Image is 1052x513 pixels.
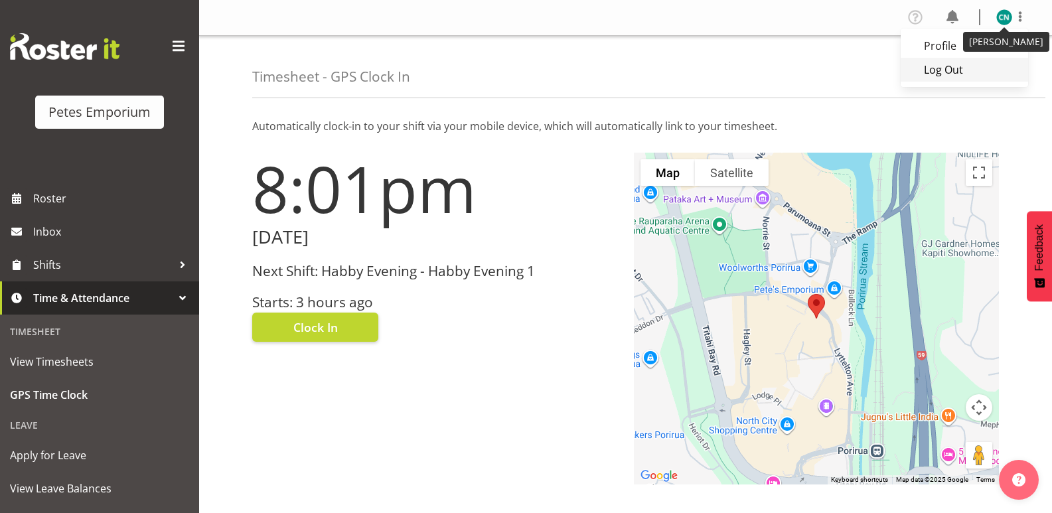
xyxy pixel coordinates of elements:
[33,288,173,308] span: Time & Attendance
[33,222,192,242] span: Inbox
[966,442,992,469] button: Drag Pegman onto the map to open Street View
[1027,211,1052,301] button: Feedback - Show survey
[3,378,196,411] a: GPS Time Clock
[3,411,196,439] div: Leave
[10,478,189,498] span: View Leave Balances
[252,263,618,279] h3: Next Shift: Habby Evening - Habby Evening 1
[695,159,769,186] button: Show satellite imagery
[252,313,378,342] button: Clock In
[252,295,618,310] h3: Starts: 3 hours ago
[901,58,1028,82] a: Log Out
[293,319,338,336] span: Clock In
[637,467,681,484] img: Google
[10,385,189,405] span: GPS Time Clock
[966,159,992,186] button: Toggle fullscreen view
[966,394,992,421] button: Map camera controls
[1012,473,1025,486] img: help-xxl-2.png
[831,475,888,484] button: Keyboard shortcuts
[996,9,1012,25] img: christine-neville11214.jpg
[896,476,968,483] span: Map data ©2025 Google
[252,153,618,224] h1: 8:01pm
[252,118,999,134] p: Automatically clock-in to your shift via your mobile device, which will automatically link to you...
[1033,224,1045,271] span: Feedback
[252,69,410,84] h4: Timesheet - GPS Clock In
[640,159,695,186] button: Show street map
[10,352,189,372] span: View Timesheets
[3,318,196,345] div: Timesheet
[33,255,173,275] span: Shifts
[48,102,151,122] div: Petes Emporium
[637,467,681,484] a: Open this area in Google Maps (opens a new window)
[33,188,192,208] span: Roster
[3,345,196,378] a: View Timesheets
[3,439,196,472] a: Apply for Leave
[976,476,995,483] a: Terms (opens in new tab)
[3,472,196,505] a: View Leave Balances
[10,445,189,465] span: Apply for Leave
[10,33,119,60] img: Rosterit website logo
[252,227,618,248] h2: [DATE]
[901,34,1028,58] a: Profile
